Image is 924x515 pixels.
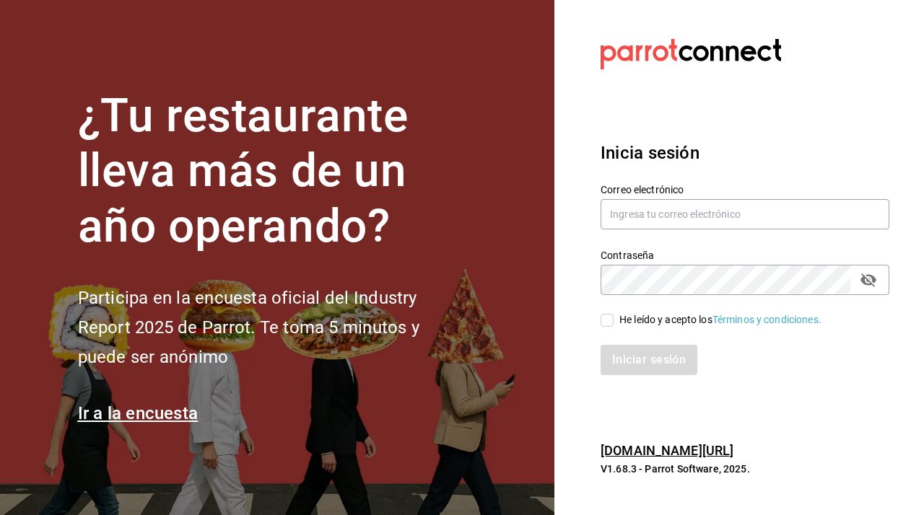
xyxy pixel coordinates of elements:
button: passwordField [856,268,881,292]
label: Correo electrónico [601,184,889,194]
a: [DOMAIN_NAME][URL] [601,443,733,458]
input: Ingresa tu correo electrónico [601,199,889,229]
h3: Inicia sesión [601,140,889,166]
label: Contraseña [601,250,889,260]
a: Ir a la encuesta [78,403,199,423]
h1: ¿Tu restaurante lleva más de un año operando? [78,89,468,255]
a: Términos y condiciones. [712,314,821,325]
h2: Participa en la encuesta oficial del Industry Report 2025 de Parrot. Te toma 5 minutos y puede se... [78,283,468,371]
p: V1.68.3 - Parrot Software, 2025. [601,462,889,476]
div: He leído y acepto los [619,312,821,327]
